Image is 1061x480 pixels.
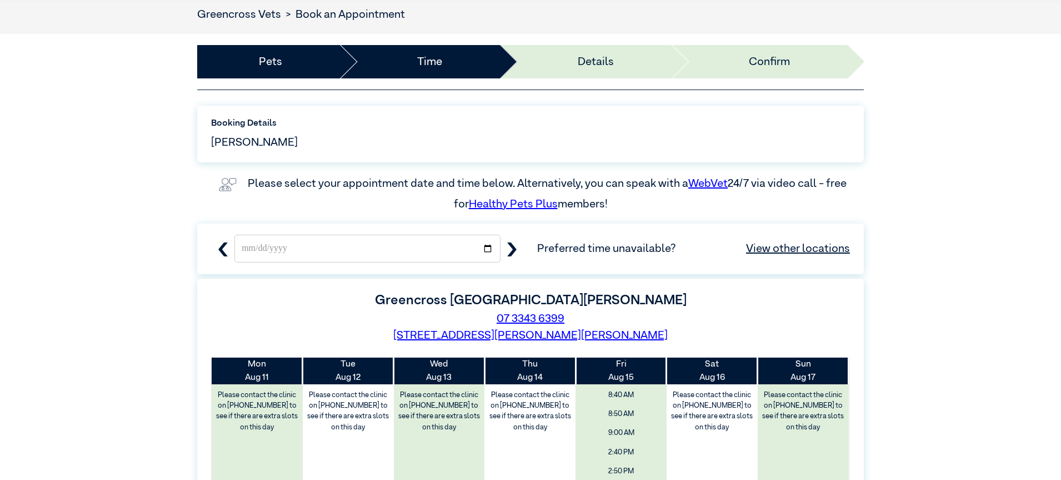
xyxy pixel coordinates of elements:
th: Aug 15 [575,358,667,384]
th: Aug 17 [758,358,849,384]
label: Please contact the clinic on [PHONE_NUMBER] to see if there are extra slots on this day [759,387,848,436]
th: Aug 14 [484,358,575,384]
th: Aug 13 [394,358,485,384]
th: Aug 16 [667,358,758,384]
a: Time [417,53,442,70]
span: 2:40 PM [579,444,663,461]
label: Please contact the clinic on [PHONE_NUMBER] to see if there are extra slots on this day [395,387,484,436]
span: Preferred time unavailable? [537,240,850,257]
a: 07 3343 6399 [497,313,564,324]
a: Greencross Vets [197,9,281,20]
label: Please select your appointment date and time below. Alternatively, you can speak with a 24/7 via ... [248,178,849,209]
span: [PERSON_NAME] [211,134,298,151]
label: Greencross [GEOGRAPHIC_DATA][PERSON_NAME] [375,294,687,307]
th: Aug 11 [212,358,303,384]
span: 8:50 AM [579,406,663,422]
label: Please contact the clinic on [PHONE_NUMBER] to see if there are extra slots on this day [668,387,757,436]
a: [STREET_ADDRESS][PERSON_NAME][PERSON_NAME] [393,330,668,341]
li: Book an Appointment [281,6,405,23]
nav: breadcrumb [197,6,405,23]
a: View other locations [746,240,850,257]
label: Please contact the clinic on [PHONE_NUMBER] to see if there are extra slots on this day [486,387,574,436]
img: vet [214,174,241,196]
a: Pets [259,53,282,70]
span: 9:00 AM [579,425,663,441]
span: 2:50 PM [579,463,663,479]
span: 8:40 AM [579,387,663,403]
a: Healthy Pets Plus [469,199,558,210]
label: Please contact the clinic on [PHONE_NUMBER] to see if there are extra slots on this day [304,387,393,436]
a: WebVet [688,178,728,189]
label: Please contact the clinic on [PHONE_NUMBER] to see if there are extra slots on this day [213,387,302,436]
th: Aug 12 [303,358,394,384]
label: Booking Details [211,117,850,130]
